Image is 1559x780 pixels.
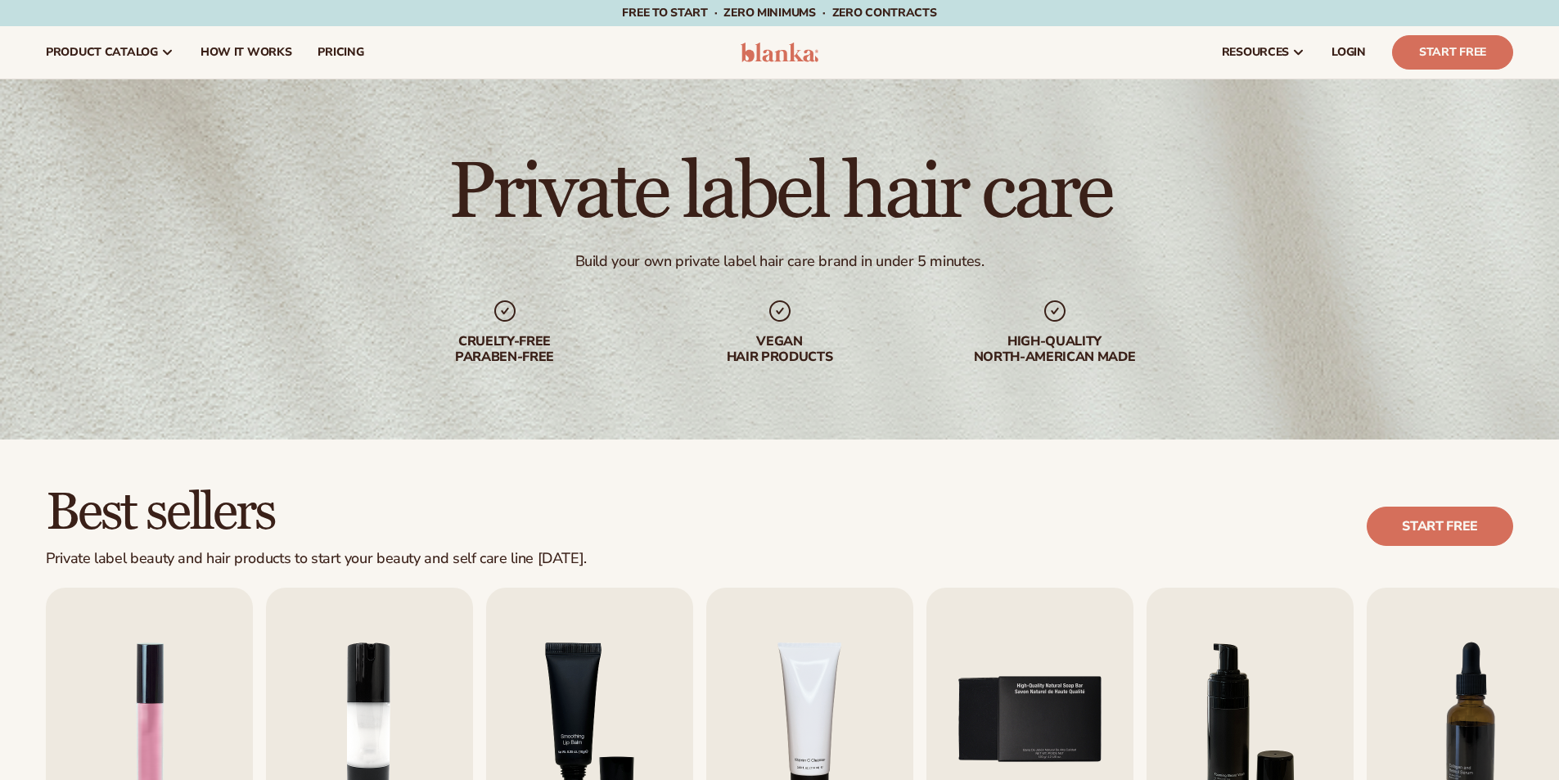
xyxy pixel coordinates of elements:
[33,26,187,79] a: product catalog
[675,334,885,365] div: Vegan hair products
[1318,26,1379,79] a: LOGIN
[201,46,292,59] span: How It Works
[1331,46,1366,59] span: LOGIN
[400,334,610,365] div: cruelty-free paraben-free
[1209,26,1318,79] a: resources
[46,46,158,59] span: product catalog
[46,485,587,540] h2: Best sellers
[1392,35,1513,70] a: Start Free
[950,334,1160,365] div: High-quality North-american made
[46,550,587,568] div: Private label beauty and hair products to start your beauty and self care line [DATE].
[318,46,363,59] span: pricing
[187,26,305,79] a: How It Works
[741,43,818,62] img: logo
[622,5,936,20] span: Free to start · ZERO minimums · ZERO contracts
[575,252,985,271] div: Build your own private label hair care brand in under 5 minutes.
[1222,46,1289,59] span: resources
[304,26,376,79] a: pricing
[1367,507,1513,546] a: Start free
[448,154,1111,232] h1: Private label hair care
